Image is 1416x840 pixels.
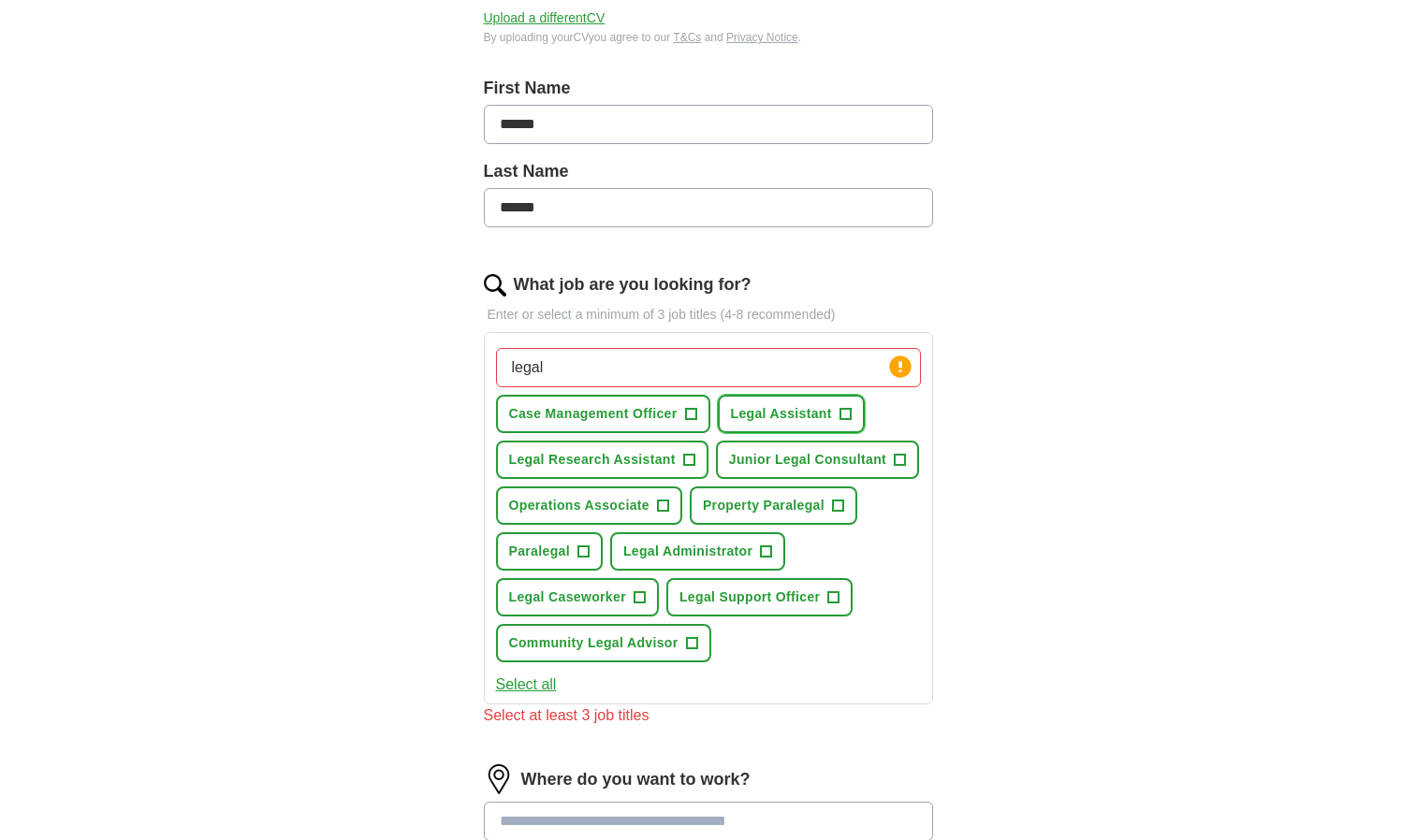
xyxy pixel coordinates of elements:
[673,31,701,44] a: T&Cs
[484,704,933,727] div: Select at least 3 job titles
[521,767,751,792] label: Where do you want to work?
[509,587,626,607] span: Legal Caseworker
[716,441,919,479] button: Junior Legal Consultant
[484,29,933,46] div: By uploading your CV you agree to our and .
[666,578,853,616] button: Legal Support Officer
[729,450,886,470] span: Junior Legal Consultant
[496,441,708,479] button: Legal Research Assistant
[509,633,679,653] span: Community Legal Advisor
[690,486,857,525] button: Property Paralegal
[496,624,711,662] button: Community Legal Advisor
[484,8,606,28] button: Upload a differentCV
[484,305,933,325] p: Enter or select a minimum of 3 job titles (4-8 recommended)
[484,159,933,184] label: Last Name
[703,496,825,515] span: Property Paralegal
[718,395,865,433] button: Legal Assistant
[496,395,710,433] button: Case Management Officer
[484,274,506,297] img: search.png
[496,673,557,696] button: Select all
[731,404,832,424] span: Legal Assistant
[496,348,921,387] input: Type a job title and press enter
[496,486,682,525] button: Operations Associate
[509,542,570,561] span: Paralegal
[514,272,752,297] label: What job are you looking for?
[623,542,752,561] span: Legal Administrator
[496,532,603,571] button: Paralegal
[509,404,678,424] span: Case Management Officer
[484,76,933,101] label: First Name
[679,587,820,607] span: Legal Support Officer
[484,764,514,794] img: location.png
[496,578,659,616] button: Legal Caseworker
[509,496,650,515] span: Operations Associate
[509,450,676,470] span: Legal Research Assistant
[610,532,785,571] button: Legal Administrator
[726,31,798,44] a: Privacy Notice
